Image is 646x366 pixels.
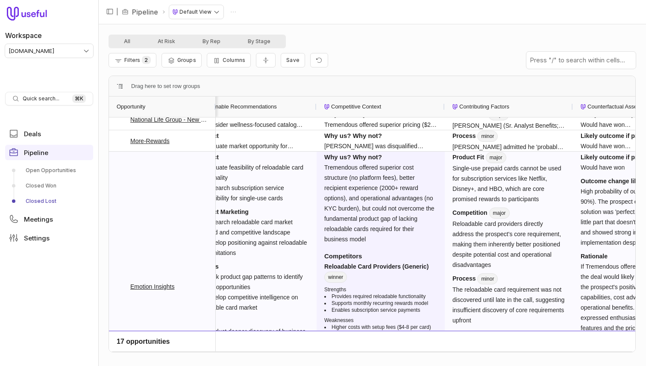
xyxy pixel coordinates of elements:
dd: [PERSON_NAME] admitted he 'probably missed that on your site' regarding reloadable card availabil... [452,142,565,152]
li: Higher costs with setup fees ($4-8 per card) [324,324,437,331]
div: Strengths [324,286,437,293]
dd: Evaluate market opportunity for reloadable card functionality [196,141,309,151]
span: Settings [24,235,50,241]
dt: Process [452,273,565,284]
dd: The reloadable card requirement was not discovered until late in the call, suggesting insufficien... [452,284,565,325]
dd: Research reloadable card market demand and competitive landscape [196,217,309,237]
span: Opportunity [117,102,145,112]
p: Tremendous offered superior cost structure (no platform fees), better recipient experience (2000+... [324,162,437,244]
dd: Develop competitive intelligence on reloadable card market [196,292,309,313]
span: Drag here to set row groups [131,81,200,91]
span: Reloadable Card Providers (Generic) [324,263,429,270]
h1: Why us? Why not? [324,131,437,141]
dt: Product [196,152,309,162]
button: Actions [227,6,240,18]
dd: [PERSON_NAME] (Sr. Analyst Benefits; Champion) had limited political capital and could not overco... [452,120,565,131]
a: Open Opportunities [5,164,93,177]
button: Create a new saved view [281,53,305,67]
div: Row Groups [131,81,200,91]
label: Workspace [5,30,42,41]
dd: Consider wellness-focused catalog curation as standard offering [196,120,309,130]
h1: Why us? Why not? [324,152,437,162]
kbd: ⌘ K [72,94,86,103]
span: major [486,152,506,163]
button: At Risk [144,36,189,47]
button: Group Pipeline [161,53,202,67]
a: Settings [5,230,93,246]
a: Pipeline [132,7,158,17]
div: Pipeline submenu [5,164,93,208]
li: Enables subscription service payments [324,307,437,313]
p: Tremendous offered superior pricing ($2 per card vs Blackhawk's higher fees), broader catalog opt... [324,120,437,130]
span: Columns [223,57,245,63]
span: Quick search... [23,95,59,102]
span: 2 [142,56,150,64]
span: | [116,7,118,17]
span: Pipeline [24,149,48,156]
dt: RevOps [196,261,309,272]
span: Actionable Recommendations [203,102,277,112]
span: Meetings [24,216,53,223]
a: Meetings [5,211,93,227]
button: Columns [207,53,251,67]
dt: Product Marketing [196,207,309,217]
dt: Product Fit [452,152,565,163]
span: minor [477,273,498,284]
dd: Reloadable card providers directly address the prospect's core requirement, making them inherentl... [452,219,565,270]
p: [PERSON_NAME] was disqualified immediately due to lack of reloadable card capability, which is co... [324,141,437,151]
span: major [489,208,510,219]
span: Groups [177,57,196,63]
li: Card replacement fees [324,344,437,351]
dd: Research subscription service compatibility for single-use cards [196,183,309,203]
a: National Life Group - New Deal [130,114,208,125]
span: winner [324,272,347,283]
input: Press "/" to search within cells... [526,52,636,69]
span: Contributing Factors [459,102,509,112]
button: Reset view [310,53,328,68]
dt: Sales [196,316,309,326]
button: Filter Pipeline [109,53,156,67]
a: Closed Won [5,179,93,193]
a: More-Rewards [130,136,170,146]
dd: Develop positioning against reloadable card limitations [196,237,309,258]
dt: Competition [452,208,565,219]
li: Onerous KYC processes [324,337,437,344]
a: Pipeline [5,145,93,160]
div: Actionable Recommendations [196,97,309,117]
button: All [110,36,144,47]
dt: Product [196,131,309,141]
dt: Process [452,131,565,142]
span: Competitive Context [331,102,381,112]
div: Competitive Context [324,97,437,117]
li: Top-up fees (~5%) [324,331,437,337]
button: Collapse sidebar [103,5,116,18]
span: Deals [24,131,41,137]
dd: Evaluate feasibility of reloadable card functionality [196,162,309,183]
a: Emotion Insights [130,281,175,292]
div: Weaknesses [324,317,437,324]
button: By Stage [234,36,284,47]
dd: Track product gap patterns to identify market opportunities [196,272,309,292]
h1: Competitors [324,251,437,261]
span: Filters [124,57,140,63]
span: Save [286,57,300,63]
button: By Rep [189,36,234,47]
button: Collapse all rows [256,53,276,68]
dd: Single-use prepaid cards cannot be used for subscription services like Netflix, Disney+, and HBO,... [452,163,565,204]
li: Provides required reloadable functionality [324,293,437,300]
li: Supports monthly recurring rewards model [324,300,437,307]
div: Contributing Factors [452,97,565,117]
span: minor [477,131,498,142]
a: Deals [5,126,93,141]
dd: Conduct deeper discovery of business model requirements before demos [196,326,309,347]
a: Closed Lost [5,194,93,208]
